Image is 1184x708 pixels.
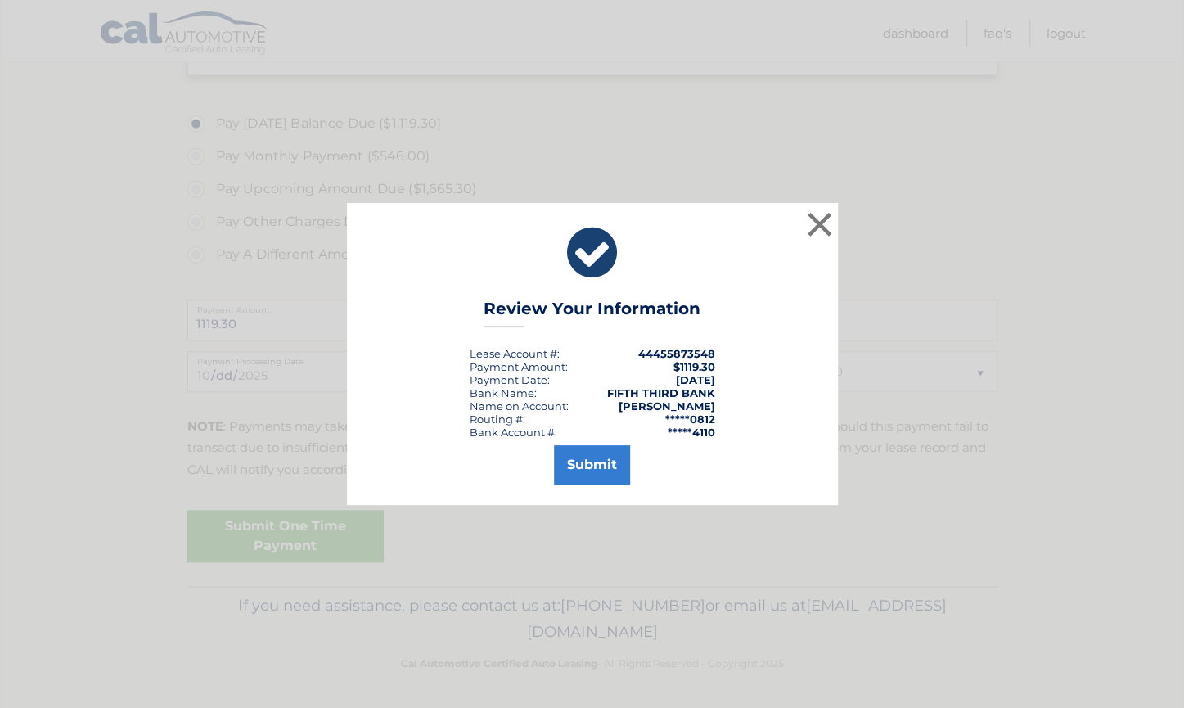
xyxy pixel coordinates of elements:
span: Payment Date [470,373,547,386]
button: × [804,208,836,241]
div: Bank Name: [470,386,537,399]
div: Payment Amount: [470,360,568,373]
button: Submit [554,445,630,485]
div: Routing #: [470,413,525,426]
div: : [470,373,550,386]
h3: Review Your Information [484,299,700,327]
div: Lease Account #: [470,347,560,360]
strong: [PERSON_NAME] [619,399,715,413]
strong: 44455873548 [638,347,715,360]
span: $1119.30 [673,360,715,373]
span: [DATE] [676,373,715,386]
div: Name on Account: [470,399,569,413]
div: Bank Account #: [470,426,557,439]
strong: FIFTH THIRD BANK [607,386,715,399]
